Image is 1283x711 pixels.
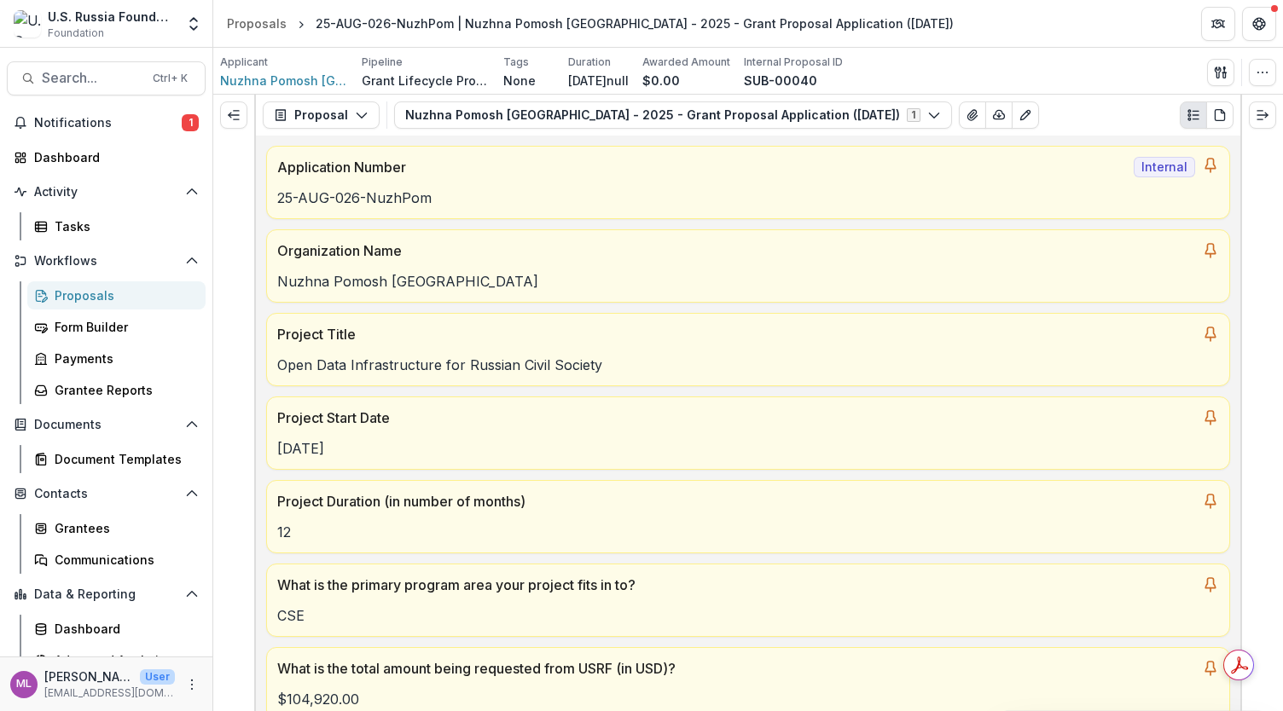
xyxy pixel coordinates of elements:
[44,685,175,701] p: [EMAIL_ADDRESS][DOMAIN_NAME]
[182,114,199,131] span: 1
[362,55,403,70] p: Pipeline
[1242,7,1276,41] button: Get Help
[27,212,206,240] a: Tasks
[503,55,529,70] p: Tags
[1249,101,1276,129] button: Expand right
[277,408,1195,428] p: Project Start Date
[744,72,817,90] p: SUB-00040
[7,61,206,95] button: Search...
[277,491,1195,512] p: Project Duration (in number of months)
[182,7,206,41] button: Open entity switcher
[42,70,142,86] span: Search...
[27,344,206,373] a: Payments
[34,148,192,166] div: Dashboard
[266,229,1230,303] a: Organization NameNuzhna Pomosh [GEOGRAPHIC_DATA]
[55,651,192,669] div: Advanced Analytics
[220,11,293,36] a: Proposals
[568,55,611,70] p: Duration
[277,355,1219,375] p: Open Data Infrastructure for Russian Civil Society
[959,101,986,129] button: View Attached Files
[362,72,490,90] p: Grant Lifecycle Process
[220,72,348,90] a: Nuzhna Pomosh [GEOGRAPHIC_DATA]
[7,480,206,507] button: Open Contacts
[277,188,1219,208] p: 25-AUG-026-NuzhPom
[182,674,202,695] button: More
[55,286,192,304] div: Proposals
[220,101,247,129] button: Expand left
[7,411,206,438] button: Open Documents
[266,564,1230,637] a: What is the primary program area your project fits in to?CSE
[34,116,182,130] span: Notifications
[27,546,206,574] a: Communications
[34,587,178,602] span: Data & Reporting
[55,519,192,537] div: Grantees
[266,146,1230,219] a: Application NumberInternal25-AUG-026-NuzhPom
[34,418,178,432] span: Documents
[55,620,192,638] div: Dashboard
[48,26,104,41] span: Foundation
[568,72,629,90] p: [DATE]null
[316,14,954,32] div: 25-AUG-026-NuzhPom | Nuzhna Pomosh [GEOGRAPHIC_DATA] - 2025 - Grant Proposal Application ([DATE])
[1012,101,1039,129] button: Edit as form
[27,445,206,473] a: Document Templates
[263,101,380,129] button: Proposal
[277,240,1195,261] p: Organization Name
[55,350,192,367] div: Payments
[7,143,206,171] a: Dashboard
[55,450,192,468] div: Document Templates
[7,109,206,136] button: Notifications1
[27,646,206,674] a: Advanced Analytics
[7,178,206,205] button: Open Activity
[277,157,1127,177] p: Application Number
[266,480,1230,553] a: Project Duration (in number of months)12
[55,551,192,569] div: Communications
[266,313,1230,386] a: Project TitleOpen Data Infrastructure for Russian Civil Society
[503,72,536,90] p: None
[7,581,206,608] button: Open Data & Reporting
[744,55,843,70] p: Internal Proposal ID
[27,514,206,542] a: Grantees
[34,185,178,199] span: Activity
[55,381,192,399] div: Grantee Reports
[277,605,1219,626] p: CSE
[227,14,287,32] div: Proposals
[44,668,133,685] p: [PERSON_NAME]
[277,658,1195,679] p: What is the total amount being requested from USRF (in USD)?
[14,10,41,38] img: U.S. Russia Foundation
[277,324,1195,344] p: Project Title
[277,438,1219,459] p: [DATE]
[7,247,206,275] button: Open Workflows
[27,313,206,341] a: Form Builder
[27,281,206,309] a: Proposals
[34,487,178,501] span: Contacts
[34,254,178,269] span: Workflows
[16,679,32,690] div: Maria Lvova
[266,396,1230,470] a: Project Start Date[DATE]
[1180,101,1207,129] button: Plaintext view
[220,11,961,36] nav: breadcrumb
[277,522,1219,542] p: 12
[55,217,192,235] div: Tasks
[220,55,268,70] p: Applicant
[140,669,175,685] p: User
[27,376,206,404] a: Grantee Reports
[1206,101,1234,129] button: PDF view
[394,101,952,129] button: Nuzhna Pomosh [GEOGRAPHIC_DATA] - 2025 - Grant Proposal Application ([DATE])1
[277,271,1219,292] p: Nuzhna Pomosh [GEOGRAPHIC_DATA]
[277,575,1195,595] p: What is the primary program area your project fits in to?
[55,318,192,336] div: Form Builder
[277,689,1219,709] p: $104,920.00
[27,615,206,643] a: Dashboard
[642,55,730,70] p: Awarded Amount
[1134,157,1195,177] span: Internal
[1201,7,1235,41] button: Partners
[48,8,175,26] div: U.S. Russia Foundation
[642,72,680,90] p: $0.00
[149,69,191,88] div: Ctrl + K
